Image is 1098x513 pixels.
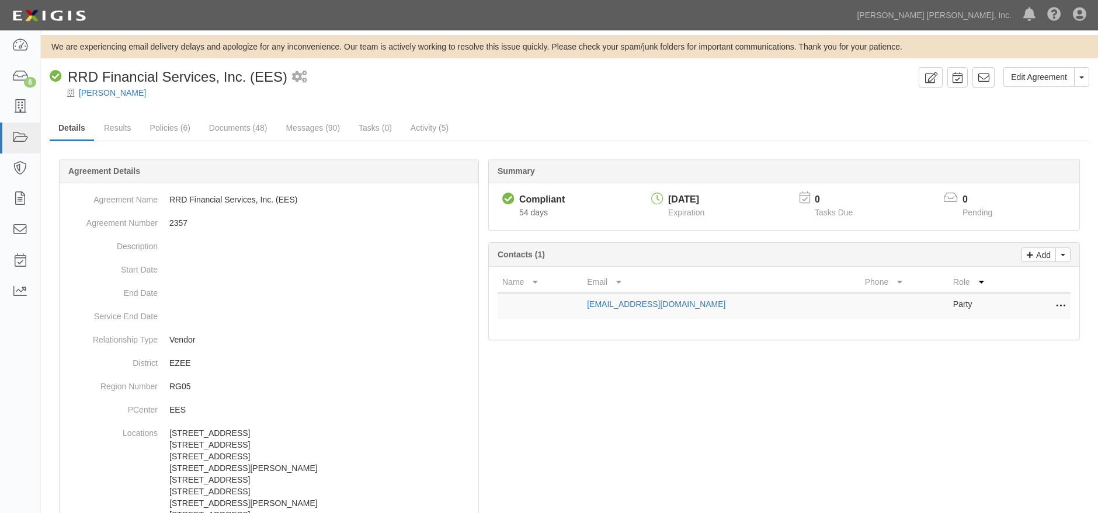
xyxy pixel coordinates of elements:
dt: PCenter [64,398,158,416]
dt: District [64,351,158,369]
a: Activity (5) [402,116,457,139]
div: 6 [24,77,36,88]
b: Summary [498,166,535,176]
div: We are experiencing email delivery delays and apologize for any inconvenience. Our team is active... [41,41,1098,53]
span: Expiration [668,208,704,217]
p: Add [1033,248,1051,261]
a: Documents (48) [200,116,276,139]
img: logo-5460c22ac91f19d4615b14bd174203de0afe785f0fc80cf4dbbc73dc1793850b.png [9,5,89,26]
th: Name [498,271,582,293]
div: Compliant [519,193,565,207]
dt: Relationship Type [64,328,158,346]
i: Compliant [502,193,515,205]
dt: Start Date [64,258,158,275]
a: Policies (6) [141,116,199,139]
a: Details [50,116,94,141]
a: [PERSON_NAME] [PERSON_NAME], Inc. [851,4,1017,27]
i: 1 scheduled workflow [292,71,307,83]
dd: Vendor [64,328,474,351]
dd: RRD Financial Services, Inc. (EES) [64,188,474,211]
i: Compliant [50,71,62,83]
p: 0 [963,193,1007,207]
p: EES [169,404,474,416]
a: Results [95,116,140,139]
span: Since 07/03/2025 [519,208,548,217]
a: [EMAIL_ADDRESS][DOMAIN_NAME] [587,299,725,309]
dt: Agreement Number [64,211,158,229]
dt: Service End Date [64,305,158,322]
div: [DATE] [668,193,704,207]
dt: Region Number [64,375,158,392]
th: Role [948,271,1024,293]
a: [PERSON_NAME] [79,88,146,97]
dt: End Date [64,281,158,299]
a: Add [1021,247,1056,262]
p: RG05 [169,381,474,392]
td: Party [948,293,1024,319]
b: Contacts (1) [498,250,545,259]
b: Agreement Details [68,166,140,176]
p: EZEE [169,357,474,369]
th: Email [582,271,860,293]
dt: Description [64,235,158,252]
span: Pending [963,208,992,217]
dt: Locations [64,421,158,439]
dd: 2357 [64,211,474,235]
i: Help Center - Complianz [1047,8,1061,22]
div: RRD Financial Services, Inc. (EES) [50,67,287,87]
a: Edit Agreement [1003,67,1075,87]
span: RRD Financial Services, Inc. (EES) [68,69,287,85]
dt: Agreement Name [64,188,158,205]
a: Tasks (0) [350,116,401,139]
span: Tasks Due [815,208,853,217]
p: 0 [815,193,867,207]
th: Phone [860,271,948,293]
a: Messages (90) [277,116,349,139]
